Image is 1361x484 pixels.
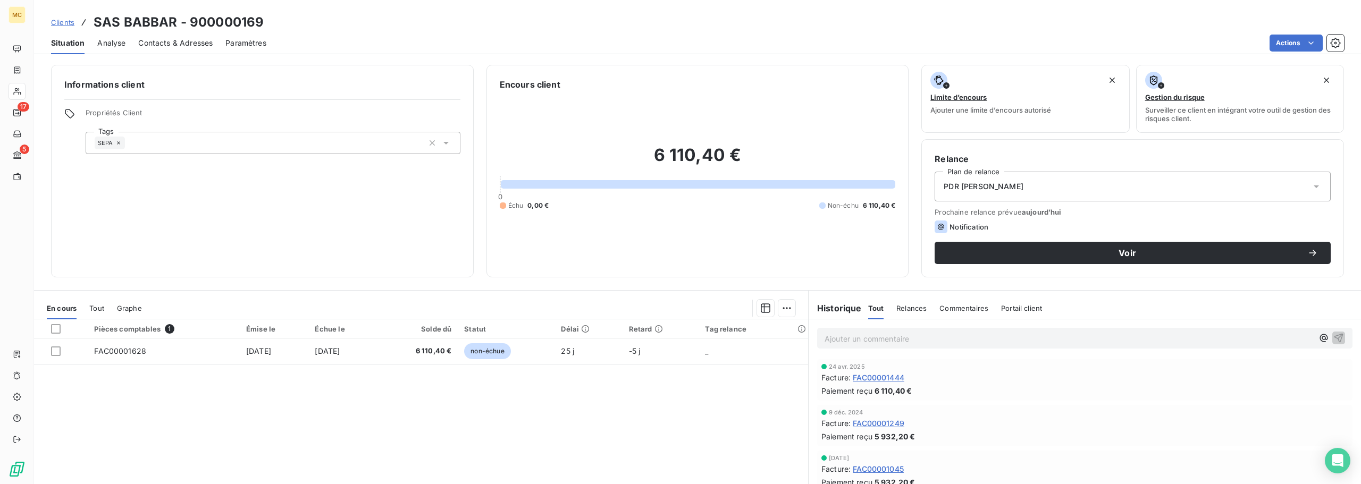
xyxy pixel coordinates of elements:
[809,302,862,315] h6: Historique
[629,346,641,355] span: -5 j
[1145,106,1335,123] span: Surveiller ce client en intégrant votre outil de gestion des risques client.
[950,223,988,231] span: Notification
[821,418,851,429] span: Facture :
[51,18,74,27] span: Clients
[527,201,549,210] span: 0,00 €
[853,372,904,383] span: FAC00001444
[829,409,863,415] span: 9 déc. 2024
[853,418,904,429] span: FAC00001249
[1136,65,1344,133] button: Gestion du risqueSurveiller ce client en intégrant votre outil de gestion des risques client.
[930,93,987,101] span: Limite d’encours
[629,325,693,333] div: Retard
[98,140,113,146] span: SEPA
[385,325,452,333] div: Solde dû
[1001,304,1042,312] span: Portail client
[464,325,548,333] div: Statut
[821,463,851,474] span: Facture :
[821,431,872,442] span: Paiement reçu
[464,343,510,359] span: non-échue
[868,304,884,312] span: Tout
[1145,93,1205,101] span: Gestion du risque
[246,346,271,355] span: [DATE]
[705,325,802,333] div: Tag relance
[94,13,264,32] h3: SAS BABBAR - 900000169
[20,145,29,154] span: 5
[863,201,896,210] span: 6 110,40 €
[947,249,1307,257] span: Voir
[829,455,849,461] span: [DATE]
[51,17,74,28] a: Clients
[828,201,859,210] span: Non-échu
[125,138,133,148] input: Ajouter une valeur
[853,463,904,474] span: FAC00001045
[246,325,303,333] div: Émise le
[935,242,1331,264] button: Voir
[385,346,452,356] span: 6 110,40 €
[138,38,213,48] span: Contacts & Adresses
[935,152,1331,165] h6: Relance
[225,38,266,48] span: Paramètres
[944,181,1023,192] span: PDR [PERSON_NAME]
[64,78,460,91] h6: Informations client
[97,38,125,48] span: Analyse
[51,38,85,48] span: Situation
[921,65,1129,133] button: Limite d’encoursAjouter une limite d’encours autorisé
[829,363,865,370] span: 24 avr. 2025
[939,304,988,312] span: Commentaires
[94,324,233,334] div: Pièces comptables
[86,108,460,123] span: Propriétés Client
[821,372,851,383] span: Facture :
[9,6,26,23] div: MC
[1022,208,1062,216] span: aujourd’hui
[94,346,146,355] span: FAC00001628
[705,346,708,355] span: _
[930,106,1051,114] span: Ajouter une limite d’encours autorisé
[315,346,340,355] span: [DATE]
[498,192,502,201] span: 0
[89,304,104,312] span: Tout
[165,324,174,334] span: 1
[117,304,142,312] span: Graphe
[18,102,29,112] span: 17
[935,208,1331,216] span: Prochaine relance prévue
[9,461,26,478] img: Logo LeanPay
[1325,448,1350,473] div: Open Intercom Messenger
[315,325,372,333] div: Échue le
[47,304,77,312] span: En cours
[875,431,915,442] span: 5 932,20 €
[508,201,524,210] span: Échu
[821,385,872,396] span: Paiement reçu
[500,78,560,91] h6: Encours client
[1270,35,1323,52] button: Actions
[561,325,616,333] div: Délai
[561,346,574,355] span: 25 j
[875,385,912,396] span: 6 110,40 €
[500,145,896,176] h2: 6 110,40 €
[896,304,927,312] span: Relances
